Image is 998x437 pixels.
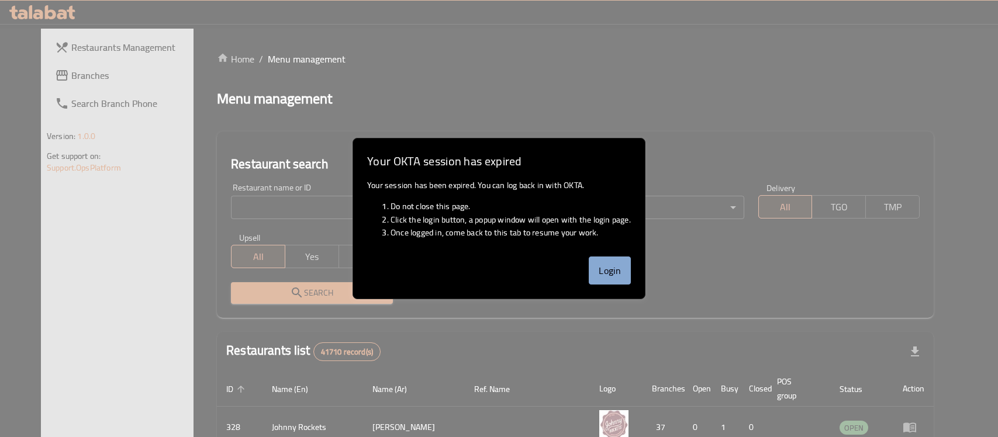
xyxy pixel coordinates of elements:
li: Do not close this page. [391,200,631,213]
h3: Your OKTA session has expired [367,152,631,169]
button: Login [589,256,631,285]
div: Your session has been expired. You can log back in with OKTA. [353,174,645,252]
li: Click the login button, a popup window will open with the login page. [391,213,631,226]
li: Once logged in, come back to this tab to resume your work. [391,226,631,239]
